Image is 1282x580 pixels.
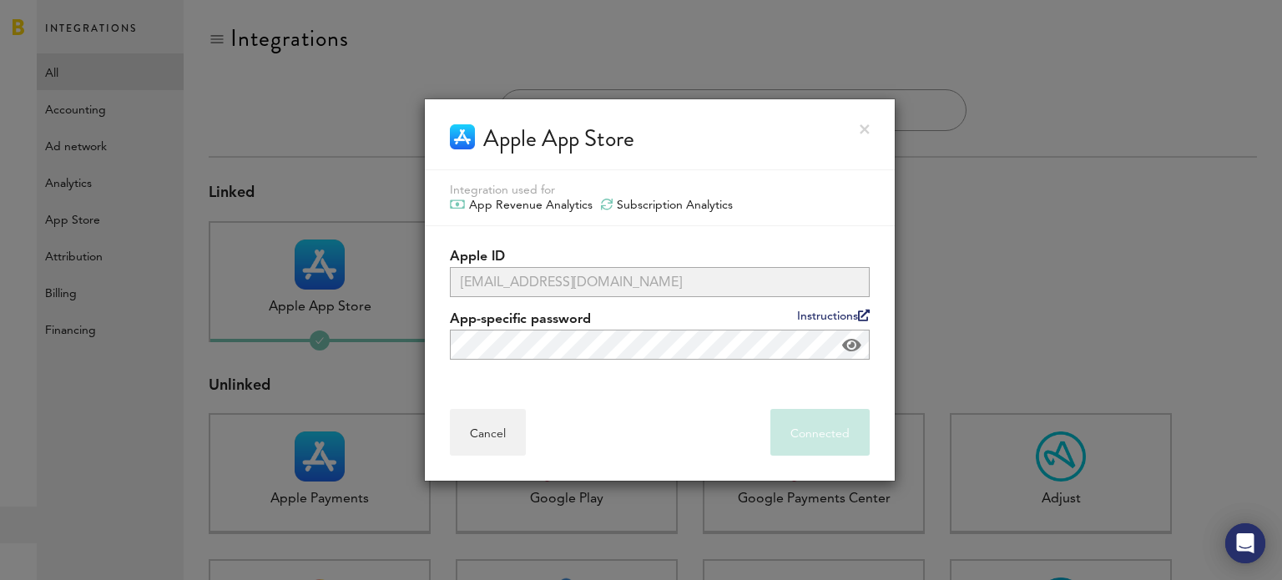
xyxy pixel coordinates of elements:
[450,124,475,149] img: Apple App Store
[450,409,526,456] button: Cancel
[770,409,870,456] button: Connected
[617,198,733,213] span: Subscription Analytics
[842,337,861,354] span: Show password
[797,310,870,322] a: Instructions
[1225,523,1265,563] div: Open Intercom Messenger
[450,183,870,198] div: Integration used for
[483,124,634,153] div: Apple App Store
[469,198,593,213] span: App Revenue Analytics
[450,247,870,267] label: Apple ID
[450,310,870,330] label: App-specific password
